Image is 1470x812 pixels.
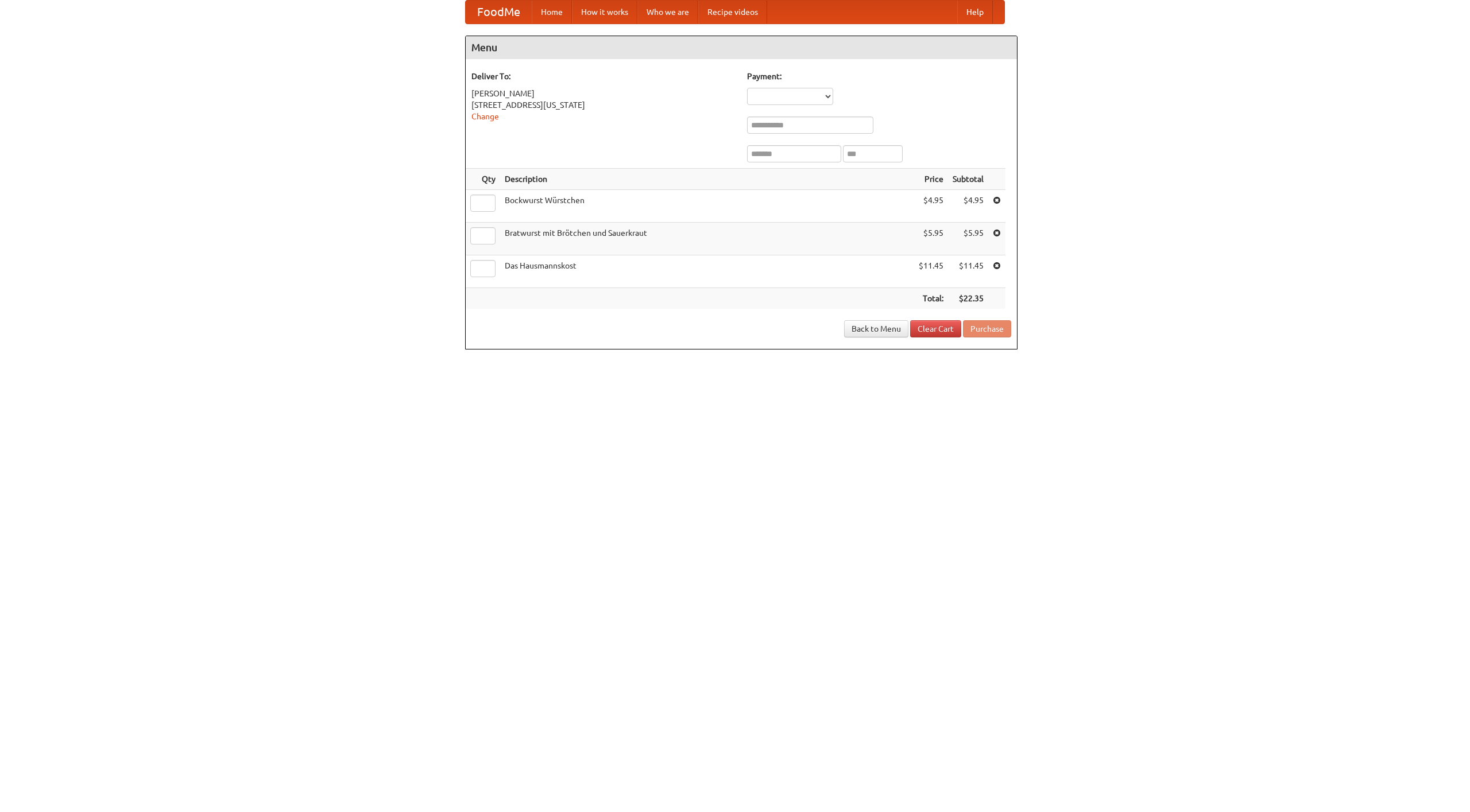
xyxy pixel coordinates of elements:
[500,255,914,288] td: Das Hausmannskost
[963,320,1011,337] button: Purchase
[948,288,988,309] th: $22.35
[957,1,993,24] a: Help
[910,320,961,337] a: Clear Cart
[747,71,1011,82] h5: Payment:
[500,190,914,223] td: Bockwurst Würstchen
[914,288,948,309] th: Total:
[471,112,499,121] a: Change
[471,71,736,82] h5: Deliver To:
[532,1,572,24] a: Home
[914,169,948,190] th: Price
[698,1,767,24] a: Recipe videos
[466,36,1017,59] h4: Menu
[500,169,914,190] th: Description
[914,190,948,223] td: $4.95
[466,1,532,24] a: FoodMe
[637,1,698,24] a: Who we are
[471,99,736,111] div: [STREET_ADDRESS][US_STATE]
[948,169,988,190] th: Subtotal
[948,255,988,288] td: $11.45
[948,223,988,255] td: $5.95
[914,223,948,255] td: $5.95
[572,1,637,24] a: How it works
[844,320,908,337] a: Back to Menu
[471,88,736,99] div: [PERSON_NAME]
[948,190,988,223] td: $4.95
[466,169,500,190] th: Qty
[500,223,914,255] td: Bratwurst mit Brötchen und Sauerkraut
[914,255,948,288] td: $11.45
